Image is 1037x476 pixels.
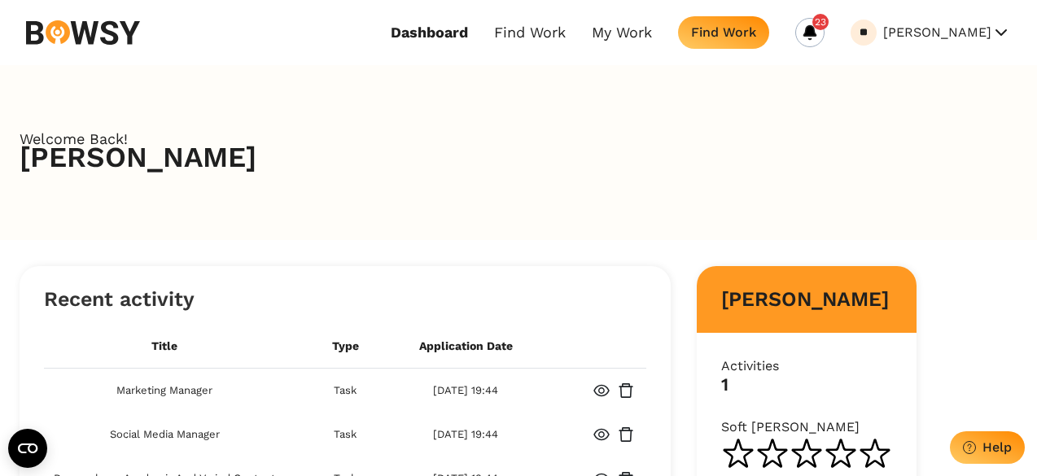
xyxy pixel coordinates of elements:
[618,382,634,399] span: delete
[691,24,756,40] div: Find Work
[593,382,610,399] span: eye
[851,20,877,46] a: Srashti Mudgul
[795,18,825,47] a: 23
[721,418,892,436] p: Soft [PERSON_NAME]
[721,290,892,308] h2: [PERSON_NAME]
[20,130,1017,148] span: Welcome Back!
[950,431,1025,464] button: Help
[285,325,405,368] th: Type
[592,24,652,41] a: My Work
[883,20,1011,46] button: [PERSON_NAME]
[26,20,140,45] img: svg%3e
[593,426,610,443] span: eye
[44,290,646,325] h2: Recent activity
[44,325,285,368] th: Title
[494,24,566,41] a: Find Work
[20,148,1017,174] h2: [PERSON_NAME]
[405,368,526,413] td: [DATE] 19:44
[526,325,646,368] th: Actions column
[44,413,285,456] td: Social Media Manager
[405,413,526,456] td: [DATE] 19:44
[678,16,769,49] button: Find Work
[982,439,1012,455] div: Help
[860,28,868,38] div: Srashti Mudgul
[285,368,405,413] td: task
[815,13,826,31] p: 23
[8,429,47,468] button: Open CMP widget
[721,357,892,375] p: Activities
[405,325,526,368] th: Application date
[44,368,285,413] td: Marketing Manager
[391,24,468,41] a: Dashboard
[618,426,634,443] span: delete
[721,376,892,394] h3: 1
[285,413,405,456] td: task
